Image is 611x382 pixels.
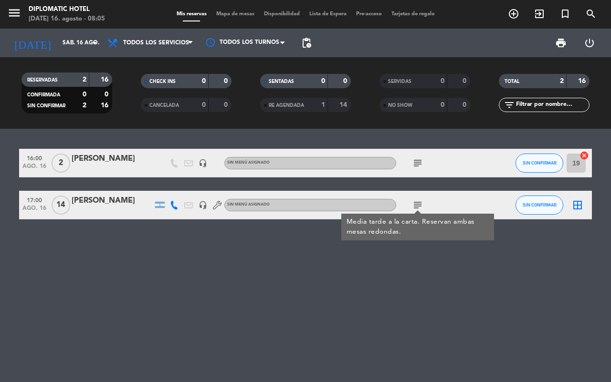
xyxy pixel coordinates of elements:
button: menu [7,6,21,23]
span: TOTAL [505,79,519,84]
strong: 0 [343,78,349,84]
span: ago. 16 [22,163,46,174]
strong: 0 [441,102,444,108]
strong: 0 [224,78,230,84]
input: Filtrar por nombre... [515,100,589,110]
strong: 0 [83,91,86,98]
button: SIN CONFIRMAR [516,196,563,215]
button: SIN CONFIRMAR [516,154,563,173]
span: Disponibilidad [259,11,305,17]
strong: 0 [321,78,325,84]
span: pending_actions [301,37,312,49]
span: SENTADAS [269,79,294,84]
div: [PERSON_NAME] [72,153,153,165]
span: Sin menú asignado [227,203,270,206]
div: [DATE] 16. agosto - 08:05 [29,14,105,24]
strong: 2 [560,78,564,84]
i: headset_mic [199,159,207,167]
span: 16:00 [22,152,46,163]
strong: 0 [202,78,206,84]
strong: 0 [463,102,468,108]
i: arrow_drop_down [89,37,100,49]
span: Todos los servicios [123,40,189,46]
i: turned_in_not [559,8,571,20]
span: RESERVADAS [27,78,58,83]
i: headset_mic [199,201,207,209]
span: SIN CONFIRMAR [523,202,557,207]
i: subject [412,157,423,169]
i: subject [412,199,423,211]
i: search [585,8,597,20]
span: SERVIDAS [388,79,411,84]
strong: 0 [224,102,230,108]
div: Media tarde a la carta. Reservan ambas mesas redondas. [347,217,489,237]
i: power_settings_new [584,37,595,49]
span: Lista de Espera [305,11,351,17]
strong: 0 [105,91,110,98]
i: border_all [572,199,583,211]
div: [PERSON_NAME] [72,195,153,207]
strong: 16 [578,78,588,84]
span: Sin menú asignado [227,161,270,165]
span: Pre-acceso [351,11,387,17]
span: NO SHOW [388,103,412,108]
strong: 14 [339,102,349,108]
strong: 2 [83,76,86,83]
strong: 1 [321,102,325,108]
i: exit_to_app [534,8,545,20]
i: cancel [579,151,589,160]
i: add_circle_outline [508,8,519,20]
span: Tarjetas de regalo [387,11,440,17]
span: SIN CONFIRMAR [523,160,557,165]
strong: 0 [463,78,468,84]
span: CONFIRMADA [27,93,60,97]
div: Diplomatic Hotel [29,5,105,14]
i: filter_list [504,99,515,111]
strong: 0 [441,78,444,84]
i: menu [7,6,21,20]
span: SIN CONFIRMAR [27,103,65,108]
span: CANCELADA [149,103,179,108]
span: 2 [52,154,70,173]
span: print [555,37,567,49]
div: LOG OUT [575,29,604,57]
i: [DATE] [7,32,58,53]
strong: 16 [101,102,110,109]
span: 14 [52,196,70,215]
span: ago. 16 [22,205,46,216]
span: RE AGENDADA [269,103,304,108]
strong: 0 [202,102,206,108]
span: Mis reservas [172,11,211,17]
span: CHECK INS [149,79,176,84]
span: 17:00 [22,194,46,205]
strong: 16 [101,76,110,83]
strong: 2 [83,102,86,109]
span: Mapa de mesas [211,11,259,17]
